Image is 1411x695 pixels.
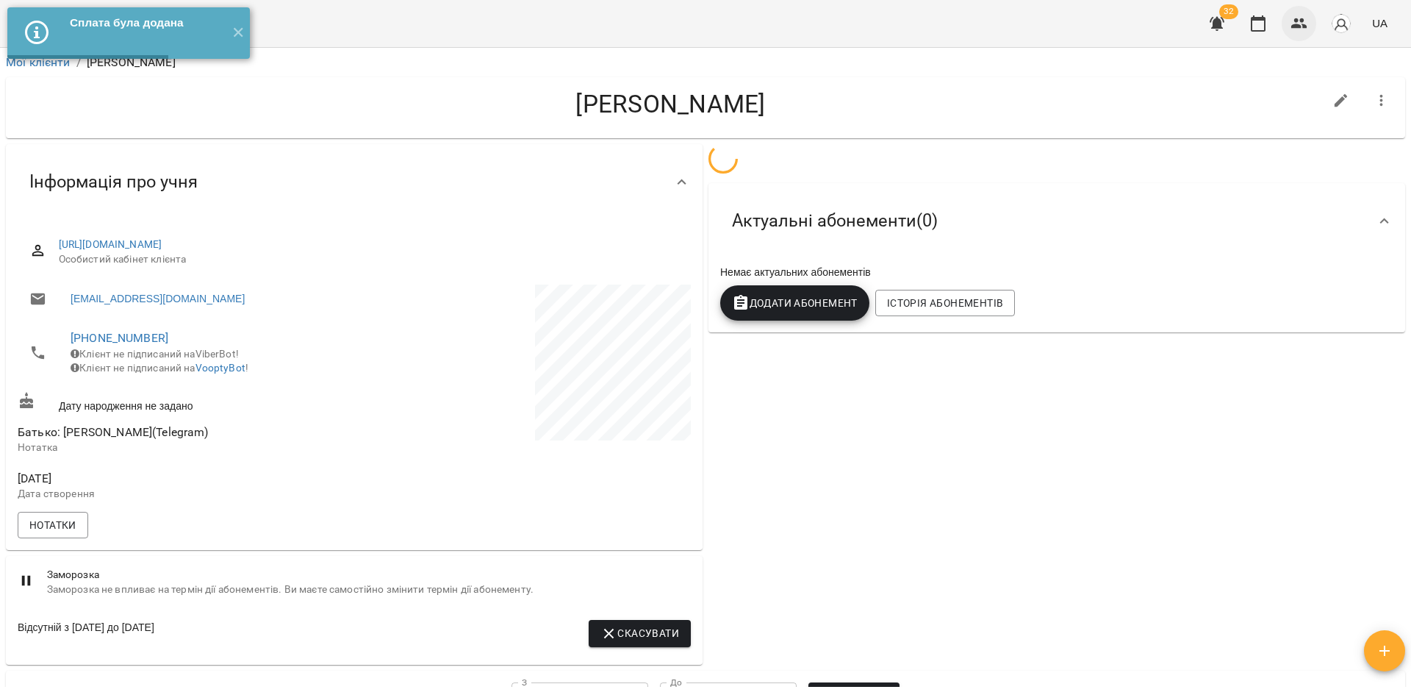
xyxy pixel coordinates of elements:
span: [DATE] [18,470,351,488]
span: Скасувати [600,624,679,642]
span: Особистий кабінет клієнта [59,252,679,267]
img: avatar_s.png [1331,13,1351,34]
button: Додати Абонемент [720,285,869,321]
span: Нотатки [29,516,76,534]
span: Клієнт не підписаний на ViberBot! [71,348,239,360]
span: Заморозка не впливає на термін дії абонементів. Ви маєте самостійно змінити термін дії абонементу. [47,582,691,597]
button: Скасувати [589,620,691,646]
button: UA [1366,10,1393,37]
nav: breadcrumb [6,54,1405,71]
div: Немає актуальних абонементів [717,262,1396,282]
a: VooptyBot [195,362,245,374]
div: Сплата була додана [70,15,220,31]
span: Додати Абонемент [732,294,858,312]
div: Інформація про учня [6,144,703,220]
div: Дату народження не задано [15,389,354,416]
span: Інформація про учня [29,171,198,193]
span: Клієнт не підписаний на ! [71,362,248,374]
span: UA [1372,15,1387,31]
h4: [PERSON_NAME] [18,89,1324,119]
p: Дата створення [18,487,351,502]
button: Нотатки [18,512,88,538]
span: 32 [1219,4,1238,19]
a: [URL][DOMAIN_NAME] [59,238,162,250]
a: [EMAIL_ADDRESS][DOMAIN_NAME] [71,291,245,306]
p: Нотатка [18,441,351,455]
span: Батько: [PERSON_NAME](Telegram) [18,425,209,439]
span: Історія абонементів [887,294,1003,312]
span: Заморозка [47,568,691,582]
a: [PHONE_NUMBER] [71,331,168,345]
div: Відсутній з [DATE] до [DATE] [18,620,154,646]
div: Актуальні абонементи(0) [708,183,1405,259]
span: Актуальні абонементи ( 0 ) [732,210,938,232]
button: Історія абонементів [875,290,1015,316]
